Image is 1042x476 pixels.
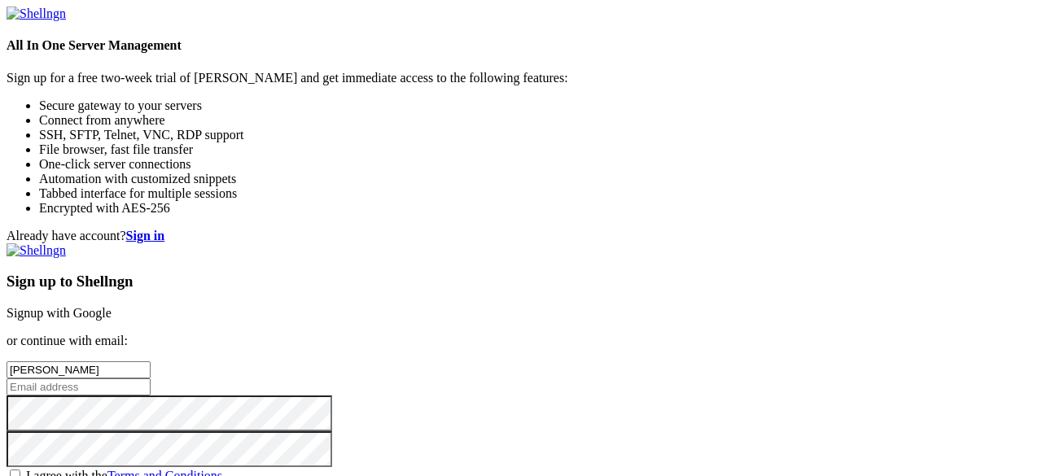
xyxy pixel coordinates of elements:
img: Shellngn [7,7,66,21]
li: SSH, SFTP, Telnet, VNC, RDP support [39,128,1035,142]
li: Connect from anywhere [39,113,1035,128]
p: Sign up for a free two-week trial of [PERSON_NAME] and get immediate access to the following feat... [7,71,1035,85]
h4: All In One Server Management [7,38,1035,53]
a: Sign in [126,229,165,242]
li: Tabbed interface for multiple sessions [39,186,1035,201]
img: Shellngn [7,243,66,258]
h3: Sign up to Shellngn [7,273,1035,290]
li: One-click server connections [39,157,1035,172]
p: or continue with email: [7,334,1035,348]
li: File browser, fast file transfer [39,142,1035,157]
input: Email address [7,378,151,395]
li: Automation with customized snippets [39,172,1035,186]
input: Full name [7,361,151,378]
a: Signup with Google [7,306,112,320]
div: Already have account? [7,229,1035,243]
li: Encrypted with AES-256 [39,201,1035,216]
li: Secure gateway to your servers [39,98,1035,113]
